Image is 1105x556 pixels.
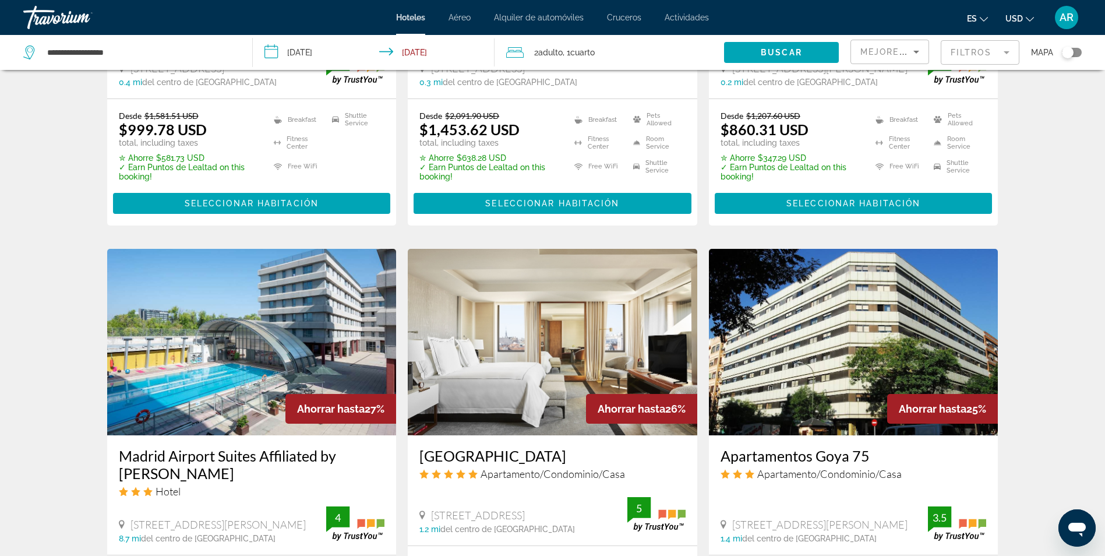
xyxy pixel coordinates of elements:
[142,78,277,87] span: del centro de [GEOGRAPHIC_DATA]
[538,48,563,57] span: Adulto
[757,467,902,480] span: Apartamento/Condominio/Casa
[119,138,259,147] p: total, including taxes
[481,467,625,480] span: Apartamento/Condominio/Casa
[627,111,686,128] li: Pets Allowed
[119,111,142,121] span: Desde
[627,501,651,515] div: 5
[494,13,584,22] a: Alquiler de automóviles
[761,48,802,57] span: Buscar
[119,485,385,498] div: 3 star Hotel
[860,45,919,59] mat-select: Sort by
[443,78,577,87] span: del centro de [GEOGRAPHIC_DATA]
[119,163,259,181] p: ✓ Earn Puntos de Lealtad on this booking!
[119,153,259,163] p: $581.73 USD
[23,2,140,33] a: Travorium
[445,111,499,121] del: $2,091.90 USD
[431,509,525,522] span: [STREET_ADDRESS]
[721,467,987,480] div: 3 star Apartment
[119,153,153,163] span: ✮ Ahorre
[414,195,691,208] a: Seleccionar habitación
[721,153,755,163] span: ✮ Ahorre
[396,13,425,22] a: Hoteles
[732,518,908,531] span: [STREET_ADDRESS][PERSON_NAME]
[107,249,397,435] img: Hotel image
[419,467,686,480] div: 5 star Apartment
[721,111,743,121] span: Desde
[598,403,665,415] span: Ahorrar hasta
[563,44,595,61] span: , 1
[860,47,977,57] span: Mejores descuentos
[1060,12,1074,23] span: AR
[607,13,641,22] a: Cruceros
[721,78,743,87] span: 0.2 mi
[887,394,998,424] div: 25%
[742,534,877,543] span: del centro de [GEOGRAPHIC_DATA]
[941,40,1019,65] button: Filter
[1005,10,1034,27] button: Change currency
[419,153,454,163] span: ✮ Ahorre
[743,78,878,87] span: del centro de [GEOGRAPHIC_DATA]
[485,199,619,208] span: Seleccionar habitación
[721,138,861,147] p: total, including taxes
[715,193,993,214] button: Seleccionar habitación
[440,525,575,534] span: del centro de [GEOGRAPHIC_DATA]
[721,447,987,464] a: Apartamentos Goya 75
[185,199,319,208] span: Seleccionar habitación
[569,111,627,128] li: Breakfast
[721,163,861,181] p: ✓ Earn Puntos de Lealtad on this booking!
[419,153,560,163] p: $638.28 USD
[627,158,686,175] li: Shuttle Service
[119,534,141,543] span: 8.7 mi
[285,394,396,424] div: 27%
[495,35,724,70] button: Travelers: 2 adults, 0 children
[928,506,986,541] img: trustyou-badge.svg
[1053,47,1082,58] button: Toggle map
[297,403,365,415] span: Ahorrar hasta
[569,158,627,175] li: Free WiFi
[746,111,800,121] del: $1,207.60 USD
[113,193,391,214] button: Seleccionar habitación
[253,35,494,70] button: Check-in date: Nov 1, 2025 Check-out date: Nov 4, 2025
[1031,44,1053,61] span: Mapa
[419,78,443,87] span: 0.3 mi
[1051,5,1082,30] button: User Menu
[268,134,326,152] li: Fitness Center
[119,447,385,482] a: Madrid Airport Suites Affiliated by [PERSON_NAME]
[326,511,349,525] div: 4
[534,44,563,61] span: 2
[928,511,951,525] div: 3.5
[870,111,928,128] li: Breakfast
[449,13,471,22] a: Aéreo
[268,111,326,128] li: Breakfast
[144,111,199,121] del: $1,581.51 USD
[119,78,142,87] span: 0.4 mi
[113,195,391,208] a: Seleccionar habitación
[928,158,986,175] li: Shuttle Service
[1005,14,1023,23] span: USD
[156,485,181,498] span: Hotel
[786,199,920,208] span: Seleccionar habitación
[419,121,520,138] ins: $1,453.62 USD
[419,111,442,121] span: Desde
[1058,509,1096,547] iframe: Button to launch messaging window
[715,195,993,208] a: Seleccionar habitación
[721,121,809,138] ins: $860.31 USD
[928,111,986,128] li: Pets Allowed
[419,163,560,181] p: ✓ Earn Puntos de Lealtad on this booking!
[899,403,966,415] span: Ahorrar hasta
[928,134,986,152] li: Room Service
[419,525,440,534] span: 1.2 mi
[569,134,627,152] li: Fitness Center
[326,111,384,128] li: Shuttle Service
[627,497,686,532] img: trustyou-badge.svg
[419,447,686,464] a: [GEOGRAPHIC_DATA]
[119,121,207,138] ins: $999.78 USD
[721,534,742,543] span: 1.4 mi
[627,134,686,152] li: Room Service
